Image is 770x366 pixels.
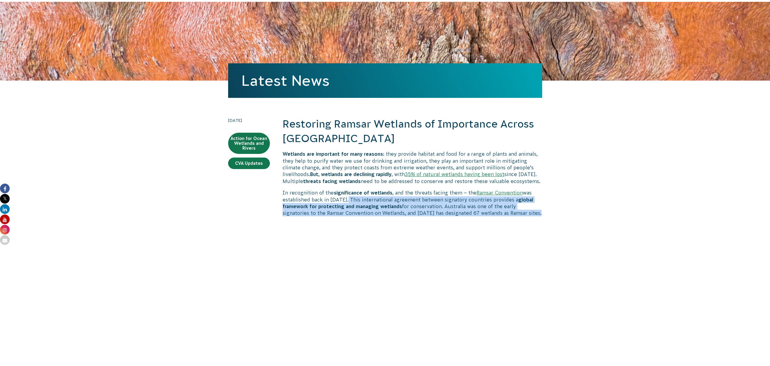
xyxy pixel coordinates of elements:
p: In recognition of the , and the threats facing them – the was established back in [DATE]. This in... [283,189,542,217]
b: threats facing wetlands [303,178,361,184]
a: Latest News [241,72,329,89]
b: Wetlands are important for many reasons [283,151,383,157]
h2: Restoring Ramsar Wetlands of Importance Across [GEOGRAPHIC_DATA] [283,117,542,146]
b: But, wetlands are declining rapidly [310,171,392,177]
a: Action for Ocean Wetlands and Rivers [228,133,270,154]
a: CVA Updates [228,158,270,169]
a: Ramsar Convention [477,190,523,195]
a: 35% of natural wetlands having been lost [405,171,504,177]
time: [DATE] [228,117,270,124]
b: significance of wetlands [334,190,392,195]
b: global framework for protecting and managing wetlands [283,197,533,209]
p: : they provide habitat and food for a range of plants and animals, they help to purify water we u... [283,151,542,185]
